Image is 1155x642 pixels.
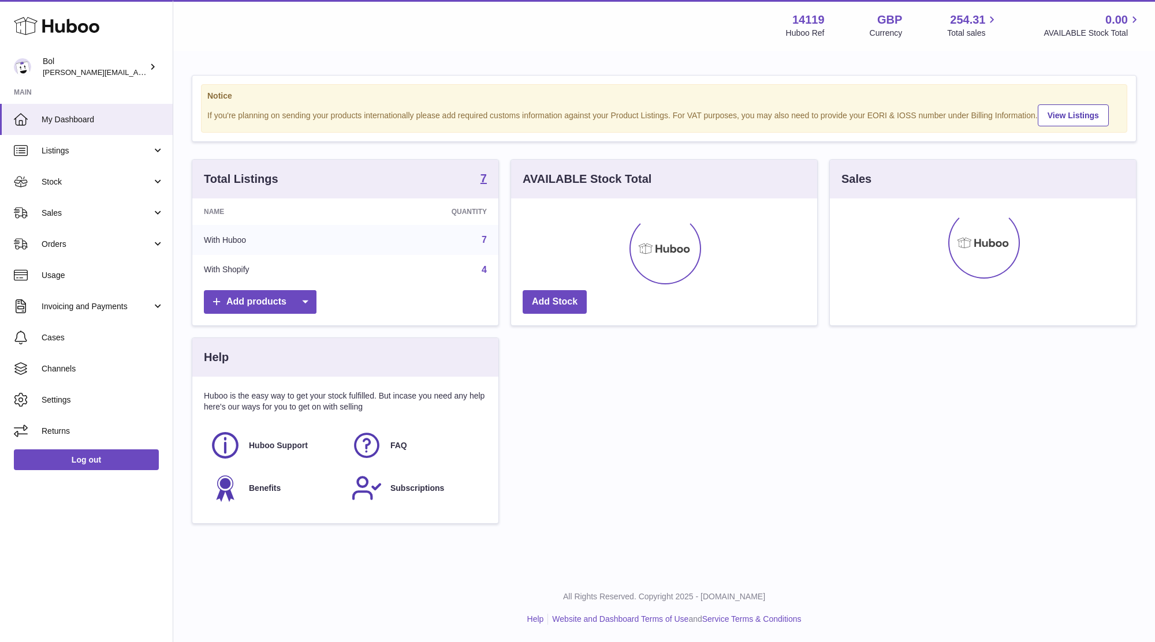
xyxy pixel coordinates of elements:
h3: AVAILABLE Stock Total [523,171,651,187]
div: Huboo Ref [786,28,825,39]
span: Benefits [249,483,281,494]
a: 254.31 Total sales [947,12,998,39]
span: Settings [42,395,164,406]
span: FAQ [390,440,407,451]
span: AVAILABLE Stock Total [1044,28,1141,39]
p: All Rights Reserved. Copyright 2025 - [DOMAIN_NAME] [182,591,1146,602]
span: Cases [42,332,164,343]
a: Huboo Support [210,430,340,461]
a: 7 [480,172,487,186]
h3: Help [204,350,229,365]
a: Add Stock [523,290,587,314]
span: Channels [42,363,164,374]
span: 0.00 [1105,12,1128,28]
th: Quantity [357,198,498,225]
a: FAQ [351,430,481,461]
span: Huboo Support [249,440,308,451]
strong: GBP [877,12,902,28]
a: Service Terms & Conditions [702,614,802,624]
th: Name [192,198,357,225]
div: Currency [870,28,903,39]
span: Stock [42,177,152,187]
li: and [548,614,801,625]
td: With Huboo [192,225,357,255]
h3: Sales [841,171,871,187]
strong: Notice [207,91,1121,102]
h3: Total Listings [204,171,278,187]
strong: 7 [480,172,487,184]
a: Subscriptions [351,472,481,504]
td: With Shopify [192,255,357,285]
span: Subscriptions [390,483,444,494]
a: Benefits [210,472,340,504]
a: Add products [204,290,316,314]
span: Total sales [947,28,998,39]
a: Log out [14,449,159,470]
a: 7 [482,235,487,245]
span: Listings [42,145,152,156]
span: Returns [42,426,164,437]
span: [PERSON_NAME][EMAIL_ADDRESS][PERSON_NAME][DOMAIN_NAME] [43,67,293,77]
a: Website and Dashboard Terms of Use [552,614,688,624]
a: 4 [482,265,487,275]
p: Huboo is the easy way to get your stock fulfilled. But incase you need any help here's our ways f... [204,391,487,412]
span: Orders [42,239,152,250]
a: Help [527,614,544,624]
a: 0.00 AVAILABLE Stock Total [1044,12,1141,39]
a: View Listings [1038,104,1109,126]
span: Sales [42,208,152,219]
span: Invoicing and Payments [42,301,152,312]
img: Isabel.deSousa@bolfoods.com [14,58,31,76]
div: If you're planning on sending your products internationally please add required customs informati... [207,103,1121,126]
div: Bol [43,56,147,78]
span: Usage [42,270,164,281]
span: My Dashboard [42,114,164,125]
span: 254.31 [950,12,985,28]
strong: 14119 [792,12,825,28]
